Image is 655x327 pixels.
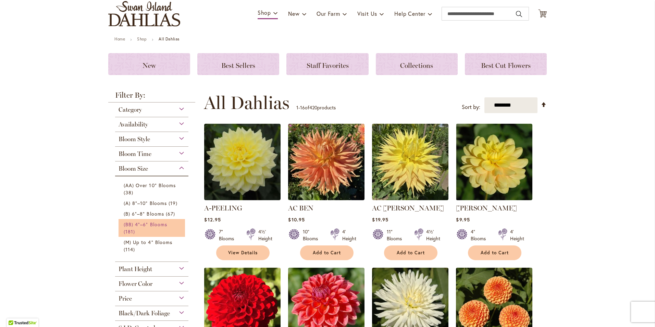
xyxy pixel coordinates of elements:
strong: All Dahlias [159,36,180,41]
div: 4" Blooms [471,228,490,242]
iframe: Launch Accessibility Center [5,303,24,322]
a: AHOY MATEY [456,195,532,202]
a: Collections [376,53,458,75]
span: 181 [124,228,137,235]
span: 1 [296,104,298,111]
div: 7" Blooms [219,228,238,242]
span: $12.95 [204,216,221,223]
span: 38 [124,189,135,196]
span: Add to Cart [397,250,425,256]
span: (AA) Over 10" Blooms [124,182,176,189]
span: Flower Color [119,280,152,288]
span: Add to Cart [481,250,509,256]
span: $9.95 [456,216,470,223]
img: AHOY MATEY [456,124,532,200]
span: All Dahlias [204,93,289,113]
a: Staff Favorites [286,53,368,75]
a: New [108,53,190,75]
a: AC BEN [288,204,313,212]
span: Bloom Size [119,165,148,172]
span: Our Farm [317,10,340,17]
span: Staff Favorites [307,61,349,70]
a: (A) 8"–10" Blooms 19 [124,199,182,207]
span: 114 [124,246,137,253]
a: store logo [108,1,180,26]
div: 4' Height [342,228,356,242]
a: (M) Up to 4" Blooms 114 [124,239,182,253]
p: - of products [296,102,336,113]
a: AC BEN [288,195,364,202]
div: 4' Height [510,228,524,242]
a: [PERSON_NAME] [456,204,517,212]
span: 67 [166,210,177,217]
span: $10.95 [288,216,305,223]
span: (A) 8"–10" Blooms [124,200,167,206]
span: $19.95 [372,216,388,223]
a: A-Peeling [204,195,281,202]
a: AC Jeri [372,195,448,202]
div: 4½' Height [258,228,272,242]
span: Plant Height [119,265,152,273]
span: New [288,10,299,17]
a: Best Sellers [197,53,279,75]
img: AC BEN [288,124,364,200]
span: Best Cut Flowers [481,61,531,70]
span: Shop [258,9,271,16]
span: Add to Cart [313,250,341,256]
span: 19 [169,199,179,207]
img: AC Jeri [372,124,448,200]
span: (B) 6"–8" Blooms [124,210,164,217]
div: 10" Blooms [303,228,322,242]
a: View Details [216,245,270,260]
button: Add to Cart [468,245,521,260]
a: Best Cut Flowers [465,53,547,75]
span: Category [119,106,142,113]
span: Black/Dark Foliage [119,310,170,317]
a: Shop [137,36,147,41]
img: A-Peeling [204,124,281,200]
a: AC [PERSON_NAME] [372,204,444,212]
a: (BB) 4"–6" Blooms 181 [124,221,182,235]
strong: Filter By: [108,92,195,102]
span: 420 [309,104,317,111]
span: Bloom Style [119,135,150,143]
span: New [143,61,156,70]
div: 4½' Height [426,228,440,242]
a: A-PEELING [204,204,242,212]
span: 16 [300,104,305,111]
div: 11" Blooms [387,228,406,242]
span: Help Center [394,10,425,17]
span: (M) Up to 4" Blooms [124,239,172,245]
span: Visit Us [357,10,377,17]
button: Add to Cart [384,245,437,260]
a: (B) 6"–8" Blooms 67 [124,210,182,217]
span: Best Sellers [221,61,255,70]
span: Availability [119,121,148,128]
a: Home [114,36,125,41]
span: Bloom Time [119,150,151,158]
a: (AA) Over 10" Blooms 38 [124,182,182,196]
span: Price [119,295,132,302]
span: Collections [400,61,433,70]
label: Sort by: [462,101,480,113]
span: View Details [228,250,258,256]
span: (BB) 4"–6" Blooms [124,221,167,228]
button: Add to Cart [300,245,354,260]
